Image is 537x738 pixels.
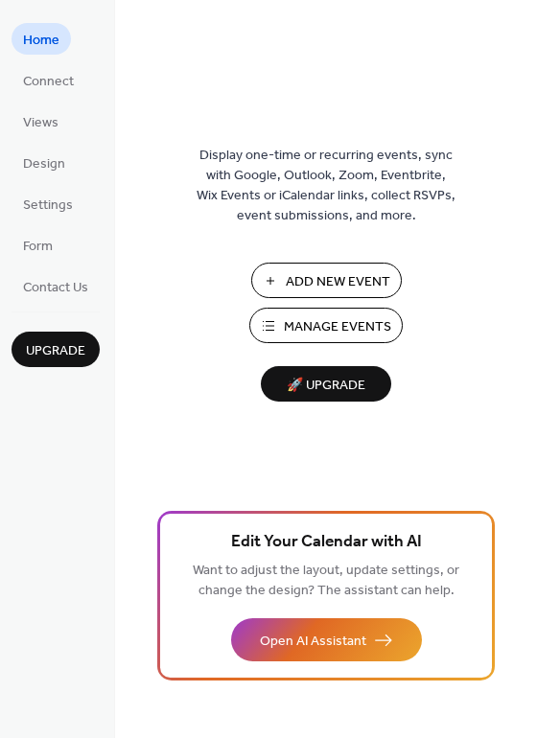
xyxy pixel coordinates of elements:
[231,618,422,661] button: Open AI Assistant
[231,529,422,556] span: Edit Your Calendar with AI
[261,366,391,402] button: 🚀 Upgrade
[12,64,85,96] a: Connect
[272,373,380,399] span: 🚀 Upgrade
[249,308,403,343] button: Manage Events
[251,263,402,298] button: Add New Event
[23,72,74,92] span: Connect
[12,332,100,367] button: Upgrade
[12,270,100,302] a: Contact Us
[12,229,64,261] a: Form
[23,237,53,257] span: Form
[23,31,59,51] span: Home
[12,147,77,178] a: Design
[23,196,73,216] span: Settings
[23,113,58,133] span: Views
[23,278,88,298] span: Contact Us
[260,632,366,652] span: Open AI Assistant
[286,272,390,292] span: Add New Event
[284,317,391,337] span: Manage Events
[12,188,84,219] a: Settings
[23,154,65,174] span: Design
[193,558,459,604] span: Want to adjust the layout, update settings, or change the design? The assistant can help.
[12,23,71,55] a: Home
[26,341,85,361] span: Upgrade
[197,146,455,226] span: Display one-time or recurring events, sync with Google, Outlook, Zoom, Eventbrite, Wix Events or ...
[12,105,70,137] a: Views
